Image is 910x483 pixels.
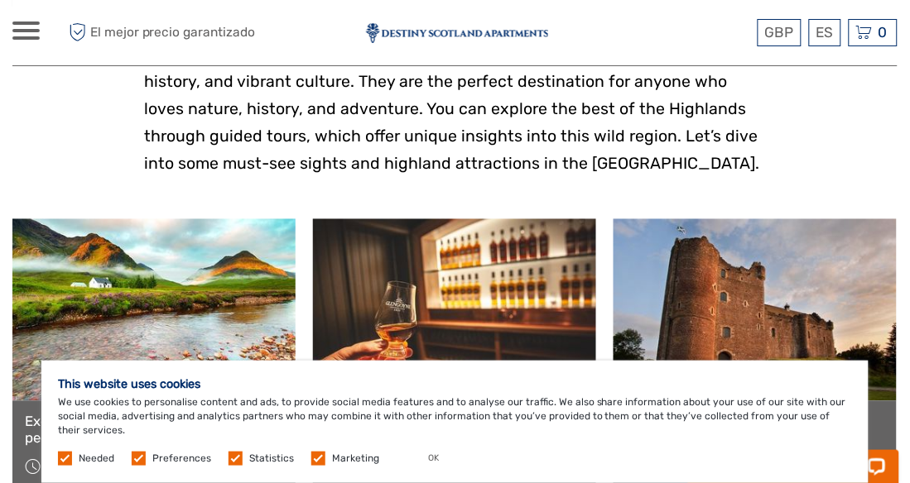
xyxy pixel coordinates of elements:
div: ES [809,19,841,46]
p: Chat now [23,29,187,42]
span: GBP [765,24,794,41]
div: We use cookies to personalise content and ads, to provide social media features and to analyse ou... [41,361,869,483]
span: 0 [876,24,890,41]
span: El mejor precio garantizado [65,19,256,46]
button: Open LiveChat chat widget [190,26,210,45]
label: Needed [79,452,114,466]
img: 2586-5bdb998b-20c5-4af0-9f9c-ddee4a3bcf6d_logo_small.jpg [366,23,548,43]
button: OK [412,450,455,466]
label: Preferences [152,452,211,466]
label: Marketing [332,452,379,466]
h5: This website uses cookies [58,377,852,391]
a: Excursión de un día para grupos pequeños al [GEOGRAPHIC_DATA], [GEOGRAPHIC_DATA] y las [GEOGRAPHI... [25,414,283,447]
span: People recognize the Scottish Highlands for their dramatic landscapes, ancient history, and vibra... [145,45,760,174]
label: Statistics [249,452,294,466]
